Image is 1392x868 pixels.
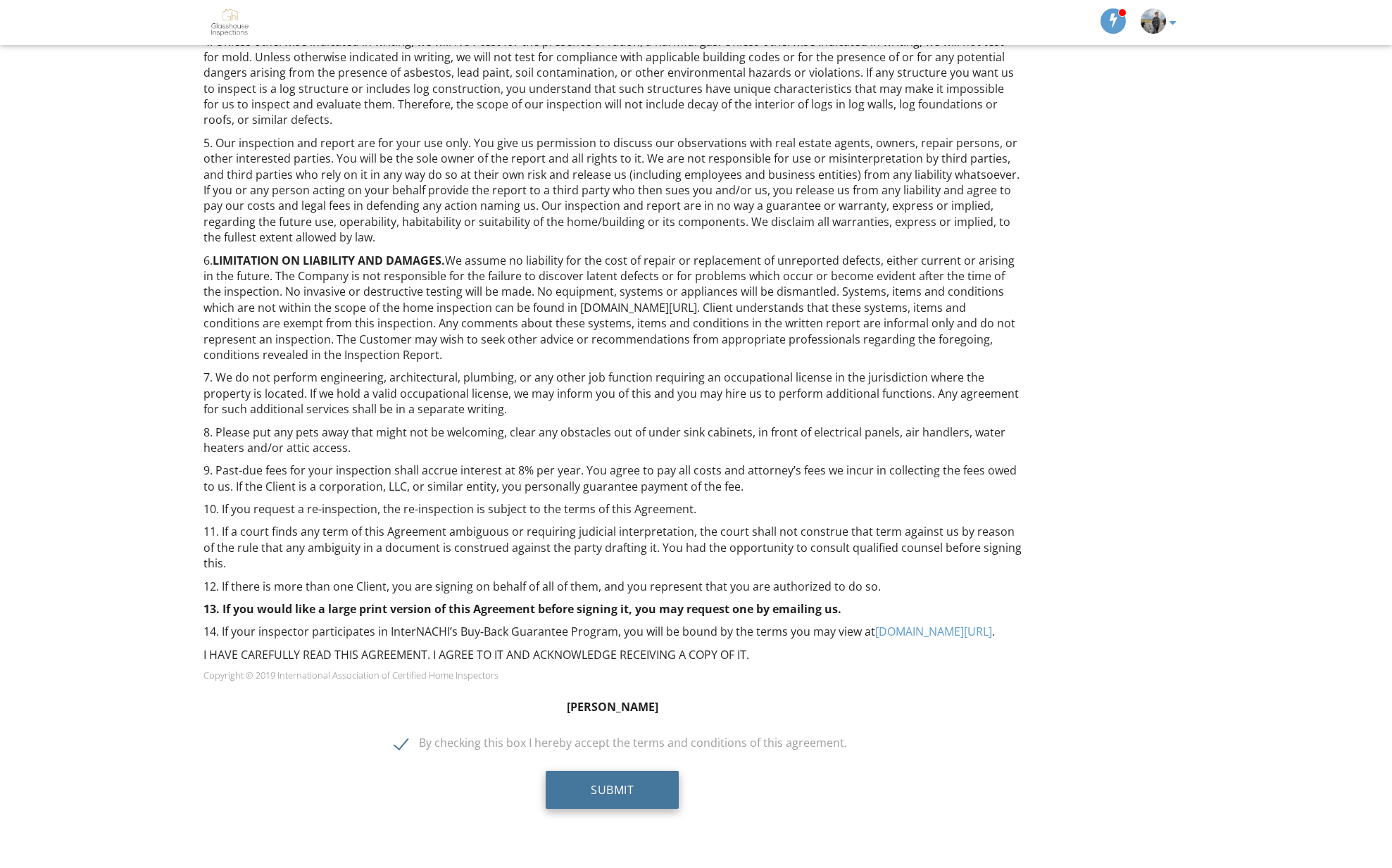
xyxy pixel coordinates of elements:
a: [DOMAIN_NAME][URL] [875,624,992,639]
p: 9. Past-due fees for your inspection shall accrue interest at 8% per year. You agree to pay all c... [203,463,1022,494]
button: Submit [546,771,679,809]
p: 11. If a court finds any term of this Agreement ambiguous or requiring judicial interpretation, t... [203,524,1022,571]
strong: [PERSON_NAME] [567,699,658,715]
p: 5. Our inspection and report are for your use only. You give us permission to discuss our observa... [203,135,1022,246]
img: Glasshouse Inspections, LLC [203,4,256,42]
p: I HAVE CAREFULLY READ THIS AGREEMENT. I AGREE TO IT AND ACKNOWLEDGE RECEIVING A COPY OF IT. [203,647,1022,662]
p: 14. If your inspector participates in InterNACHI’s Buy-Back Guarantee Program, you will be bound ... [203,624,1022,639]
img: img_9120.jpeg [1141,8,1166,34]
p: 8. Please put any pets away that might not be welcoming, clear any obstacles out of under sink ca... [203,424,1022,456]
label: By checking this box I hereby accept the terms and conditions of this agreement. [394,736,847,754]
p: Copyright © 2019 International Association of Certified Home Inspectors [203,669,1022,681]
span: LIMITATION ON LIABILITY AND DAMAGES. [213,253,445,268]
p: 4. Unless otherwise indicated in writing, we will NOT test for the presence of radon, a harmful g... [203,34,1022,128]
p: 10. If you request a re-inspection, the re-inspection is subject to the terms of this Agreement. [203,501,1022,517]
p: 7. We do not perform engineering, architectural, plumbing, or any other job function requiring an... [203,370,1022,417]
p: 13. If you would like a large print version of this Agreement before signing it, you may request ... [203,601,1022,617]
p: 12. If there is more than one Client, you are signing on behalf of all of them, and you represent... [203,579,1022,594]
p: 6. We assume no liability for the cost of repair or replacement of unreported defects, either cur... [203,253,1022,363]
